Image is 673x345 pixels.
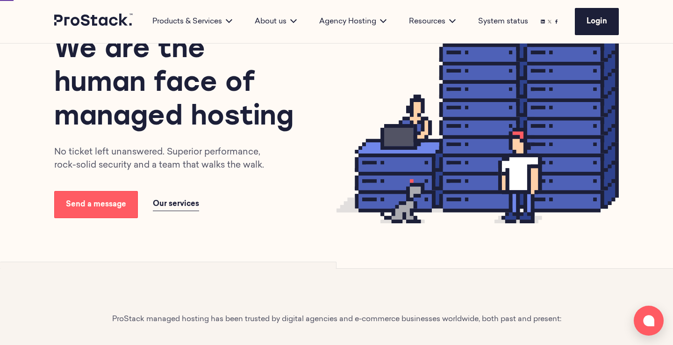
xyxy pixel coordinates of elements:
[54,191,138,218] a: Send a message
[478,16,528,27] a: System status
[587,18,607,25] span: Login
[112,314,561,325] p: ProStack managed hosting has been trusted by digital agencies and e-commerce businesses worldwide...
[575,8,619,35] a: Login
[54,14,134,29] a: Prostack logo
[153,198,199,211] a: Our services
[54,146,278,172] p: No ticket left unanswered. Superior performance, rock-solid security and a team that walks the walk.
[66,201,126,208] span: Send a message
[243,16,308,27] div: About us
[153,200,199,208] span: Our services
[634,306,664,336] button: Open chat window
[54,34,303,135] h1: We are the human face of managed hosting
[398,16,467,27] div: Resources
[308,16,398,27] div: Agency Hosting
[141,16,243,27] div: Products & Services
